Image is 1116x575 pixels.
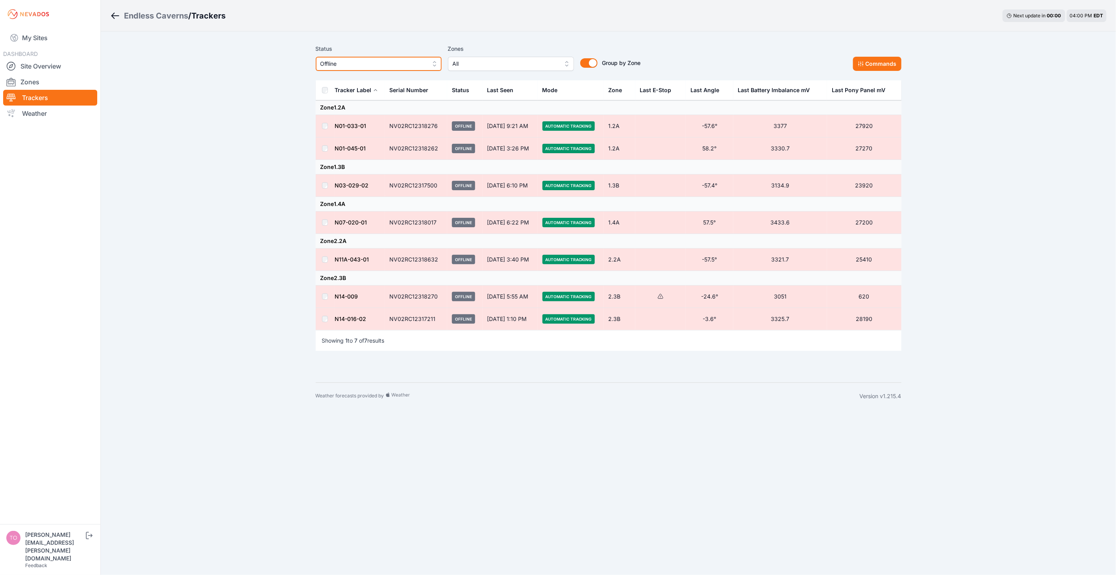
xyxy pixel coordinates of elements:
button: Commands [853,57,901,71]
div: Last Battery Imbalance mV [738,86,810,94]
div: Tracker Label [335,86,372,94]
div: [PERSON_NAME][EMAIL_ADDRESS][PERSON_NAME][DOMAIN_NAME] [25,531,84,562]
button: Last E-Stop [640,81,678,100]
span: Offline [452,218,475,227]
span: Offline [320,59,426,69]
td: [DATE] 1:10 PM [483,308,538,330]
td: Zone 1.2A [316,100,901,115]
td: 2.3B [604,286,635,308]
td: 620 [827,286,901,308]
span: Offline [452,292,475,301]
span: All [453,59,558,69]
span: Next update in [1014,13,1046,19]
span: 7 [355,337,358,344]
button: Zone [609,81,629,100]
button: Tracker Label [335,81,378,100]
span: Offline [452,181,475,190]
td: 58.2° [686,137,733,160]
a: N11A-043-01 [335,256,369,263]
td: 2.2A [604,249,635,271]
a: Zones [3,74,97,90]
td: Zone 1.3B [316,160,901,174]
span: / [188,10,191,21]
td: NV02RC12318276 [385,115,447,137]
td: 1.3B [604,174,635,197]
td: [DATE] 6:10 PM [483,174,538,197]
h3: Trackers [191,10,226,21]
p: Showing to of results [322,337,385,345]
button: Serial Number [390,81,435,100]
td: 23920 [827,174,901,197]
td: -3.6° [686,308,733,330]
button: Mode [542,81,564,100]
div: Version v1.215.4 [860,392,901,400]
span: Offline [452,121,475,131]
td: NV02RC12318270 [385,286,447,308]
span: Automatic Tracking [542,314,595,324]
img: tomasz.barcz@energix-group.com [6,531,20,545]
span: 04:00 PM [1070,13,1092,19]
a: Endless Caverns [124,10,188,21]
a: Weather [3,106,97,121]
td: 3325.7 [733,308,827,330]
div: Last E-Stop [640,86,672,94]
td: 25410 [827,249,901,271]
td: 27920 [827,115,901,137]
div: Last Pony Panel mV [832,86,885,94]
button: All [448,57,574,71]
td: NV02RC12318017 [385,211,447,234]
div: Status [452,86,469,94]
td: 3433.6 [733,211,827,234]
span: Offline [452,144,475,153]
a: Site Overview [3,58,97,74]
td: [DATE] 6:22 PM [483,211,538,234]
div: 00 : 00 [1047,13,1061,19]
a: N03-029-02 [335,182,369,189]
a: Feedback [25,562,47,568]
td: -57.4° [686,174,733,197]
span: 7 [365,337,368,344]
td: NV02RC12318632 [385,249,447,271]
a: N01-033-01 [335,122,366,129]
td: Zone 2.2A [316,234,901,249]
td: 27270 [827,137,901,160]
td: 1.2A [604,137,635,160]
span: DASHBOARD [3,50,38,57]
button: Status [452,81,476,100]
span: Group by Zone [602,59,641,66]
button: Last Pony Panel mV [832,81,892,100]
span: Offline [452,314,475,324]
div: Mode [542,86,558,94]
div: Serial Number [390,86,429,94]
a: N07-020-01 [335,219,367,226]
div: Weather forecasts provided by [316,392,860,400]
label: Zones [448,44,574,54]
a: N14-009 [335,293,358,300]
td: [DATE] 3:40 PM [483,249,538,271]
span: 1 [346,337,348,344]
button: Last Battery Imbalance mV [738,81,816,100]
a: My Sites [3,28,97,47]
td: -57.6° [686,115,733,137]
td: 3134.9 [733,174,827,197]
span: Automatic Tracking [542,292,595,301]
span: Automatic Tracking [542,181,595,190]
a: N01-045-01 [335,145,366,152]
span: Automatic Tracking [542,218,595,227]
td: NV02RC12317211 [385,308,447,330]
td: 3330.7 [733,137,827,160]
span: Automatic Tracking [542,255,595,264]
td: Zone 1.4A [316,197,901,211]
div: Last Angle [690,86,719,94]
span: Automatic Tracking [542,144,595,153]
td: 27200 [827,211,901,234]
td: NV02RC12318262 [385,137,447,160]
nav: Breadcrumb [110,6,226,26]
a: N14-016-02 [335,315,366,322]
td: 57.5° [686,211,733,234]
td: 2.3B [604,308,635,330]
td: Zone 2.3B [316,271,901,286]
td: [DATE] 9:21 AM [483,115,538,137]
td: NV02RC12317500 [385,174,447,197]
